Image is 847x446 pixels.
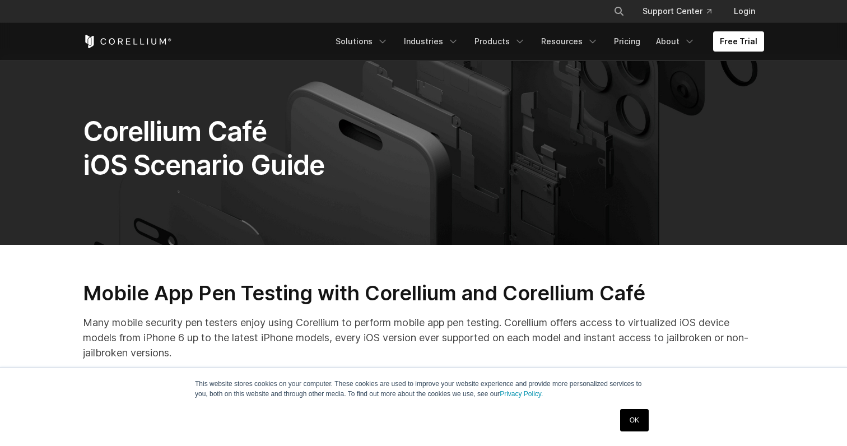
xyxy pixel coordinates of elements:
a: Resources [534,31,605,52]
button: Search [609,1,629,21]
h2: Mobile App Pen Testing with Corellium and Corellium Café [83,281,764,306]
a: Solutions [329,31,395,52]
a: OK [620,409,649,431]
a: Corellium Home [83,35,172,48]
p: This website stores cookies on your computer. These cookies are used to improve your website expe... [195,379,652,399]
div: Navigation Menu [600,1,764,21]
a: Free Trial [713,31,764,52]
a: Login [725,1,764,21]
a: Privacy Policy. [500,390,543,398]
a: About [649,31,702,52]
a: Pricing [607,31,647,52]
a: Products [468,31,532,52]
span: Corellium Café iOS Scenario Guide [83,115,324,182]
a: Industries [397,31,466,52]
a: Support Center [634,1,720,21]
div: Navigation Menu [329,31,764,52]
p: Many mobile security pen testers enjoy using Corellium to perform mobile app pen testing. Corelli... [83,315,764,360]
